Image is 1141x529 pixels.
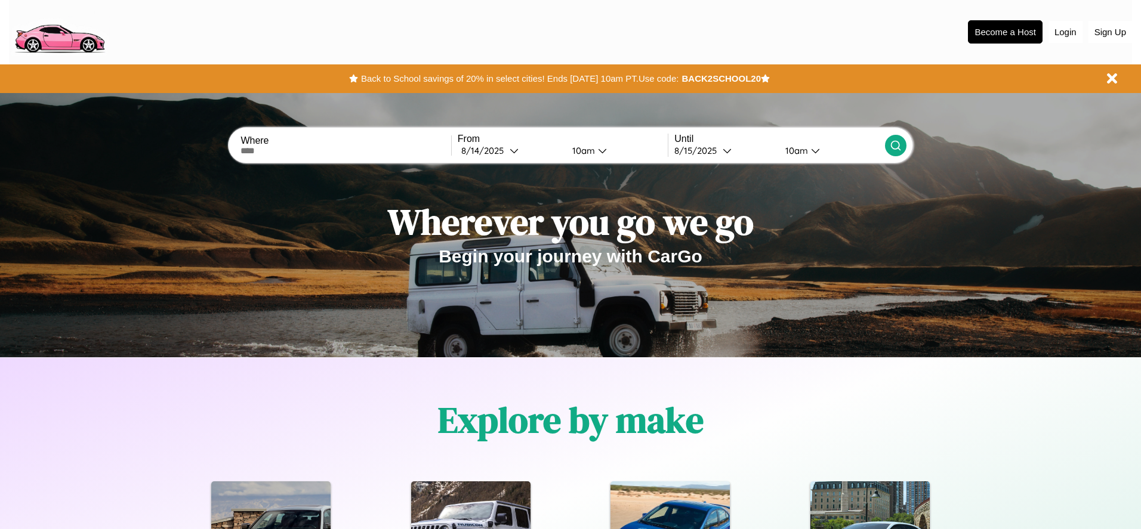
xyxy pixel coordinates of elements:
div: 10am [779,145,811,156]
label: From [458,134,668,144]
img: logo [9,6,110,56]
h1: Explore by make [438,395,704,444]
label: Until [674,134,884,144]
b: BACK2SCHOOL20 [681,73,761,83]
label: Where [240,135,451,146]
button: Login [1049,21,1083,43]
div: 8 / 15 / 2025 [674,145,723,156]
button: 8/14/2025 [458,144,563,157]
div: 8 / 14 / 2025 [461,145,510,156]
button: Sign Up [1088,21,1132,43]
button: Become a Host [968,20,1043,44]
button: 10am [563,144,668,157]
button: Back to School savings of 20% in select cities! Ends [DATE] 10am PT.Use code: [358,70,681,87]
div: 10am [566,145,598,156]
button: 10am [776,144,884,157]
